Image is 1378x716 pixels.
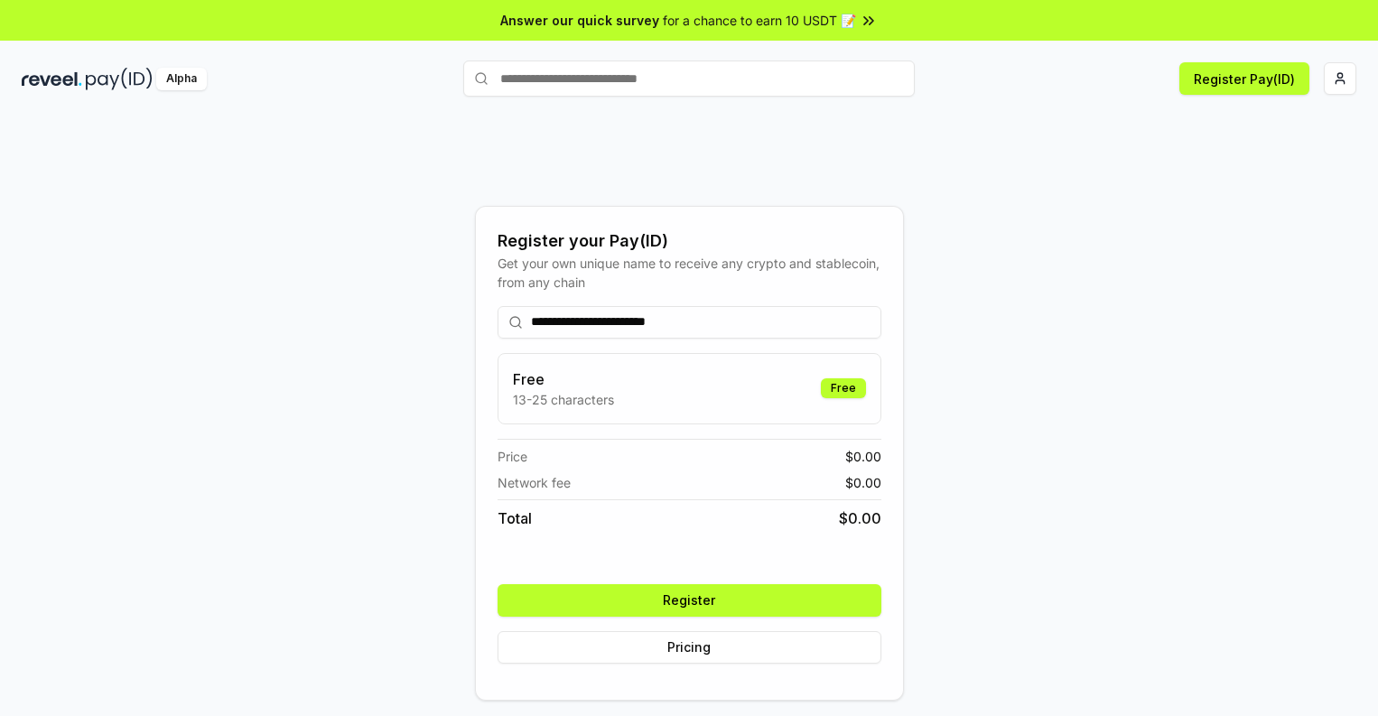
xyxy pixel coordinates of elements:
[498,447,527,466] span: Price
[156,68,207,90] div: Alpha
[498,631,881,664] button: Pricing
[839,507,881,529] span: $ 0.00
[1179,62,1309,95] button: Register Pay(ID)
[663,11,856,30] span: for a chance to earn 10 USDT 📝
[821,378,866,398] div: Free
[498,584,881,617] button: Register
[86,68,153,90] img: pay_id
[498,254,881,292] div: Get your own unique name to receive any crypto and stablecoin, from any chain
[500,11,659,30] span: Answer our quick survey
[513,390,614,409] p: 13-25 characters
[498,507,532,529] span: Total
[498,228,881,254] div: Register your Pay(ID)
[513,368,614,390] h3: Free
[498,473,571,492] span: Network fee
[22,68,82,90] img: reveel_dark
[845,473,881,492] span: $ 0.00
[845,447,881,466] span: $ 0.00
